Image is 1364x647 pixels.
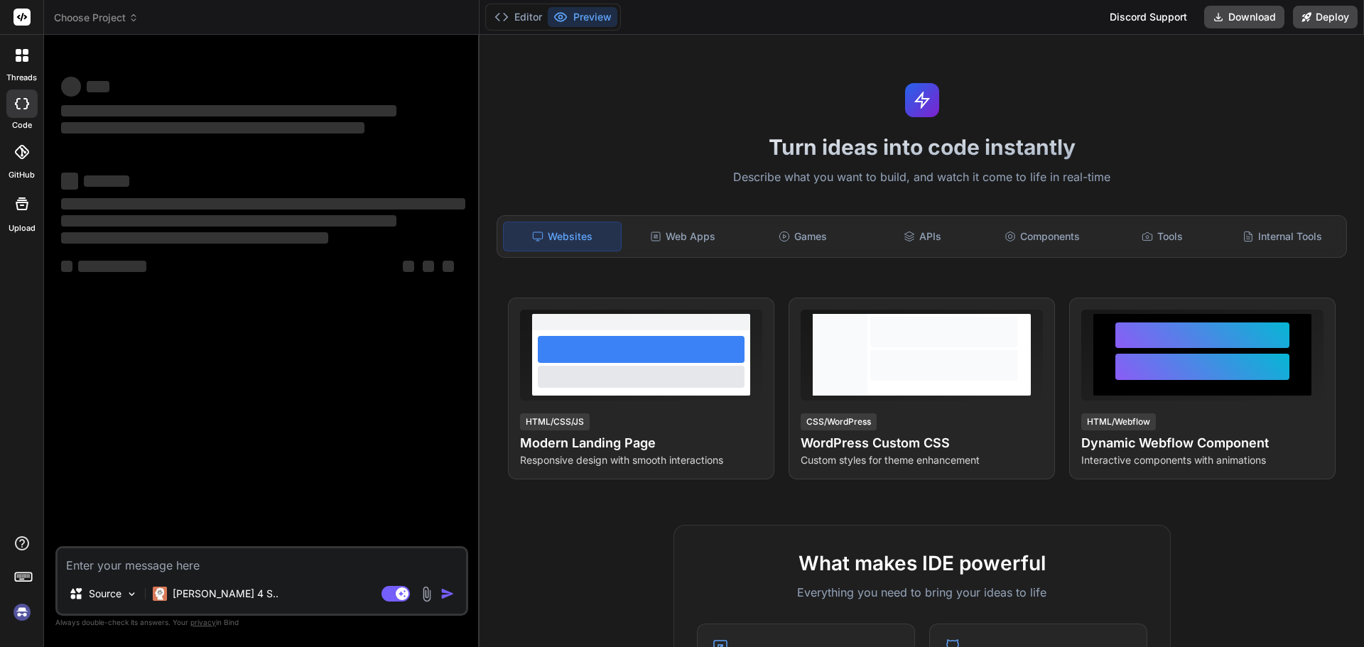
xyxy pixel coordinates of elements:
[520,413,590,430] div: HTML/CSS/JS
[1223,222,1341,251] div: Internal Tools
[61,122,364,134] span: ‌
[54,11,139,25] span: Choose Project
[443,261,454,272] span: ‌
[12,119,32,131] label: code
[61,215,396,227] span: ‌
[61,77,81,97] span: ‌
[1081,413,1156,430] div: HTML/Webflow
[61,173,78,190] span: ‌
[423,261,434,272] span: ‌
[9,169,35,181] label: GitHub
[984,222,1101,251] div: Components
[9,222,36,234] label: Upload
[745,222,862,251] div: Games
[1204,6,1284,28] button: Download
[503,222,622,251] div: Websites
[6,72,37,84] label: threads
[864,222,981,251] div: APIs
[624,222,742,251] div: Web Apps
[697,548,1147,578] h2: What makes IDE powerful
[10,600,34,624] img: signin
[89,587,121,601] p: Source
[520,433,762,453] h4: Modern Landing Page
[1081,453,1324,467] p: Interactive components with animations
[548,7,617,27] button: Preview
[87,81,109,92] span: ‌
[173,587,278,601] p: [PERSON_NAME] 4 S..
[1104,222,1221,251] div: Tools
[78,261,146,272] span: ‌
[126,588,138,600] img: Pick Models
[801,413,877,430] div: CSS/WordPress
[61,232,328,244] span: ‌
[1293,6,1358,28] button: Deploy
[801,453,1043,467] p: Custom styles for theme enhancement
[1081,433,1324,453] h4: Dynamic Webflow Component
[520,453,762,467] p: Responsive design with smooth interactions
[153,587,167,601] img: Claude 4 Sonnet
[489,7,548,27] button: Editor
[488,168,1355,187] p: Describe what you want to build, and watch it come to life in real-time
[488,134,1355,160] h1: Turn ideas into code instantly
[61,105,396,116] span: ‌
[697,584,1147,601] p: Everything you need to bring your ideas to life
[403,261,414,272] span: ‌
[1101,6,1196,28] div: Discord Support
[418,586,435,602] img: attachment
[190,618,216,626] span: privacy
[84,175,129,187] span: ‌
[61,198,465,210] span: ‌
[61,261,72,272] span: ‌
[801,433,1043,453] h4: WordPress Custom CSS
[55,616,468,629] p: Always double-check its answers. Your in Bind
[440,587,455,601] img: icon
